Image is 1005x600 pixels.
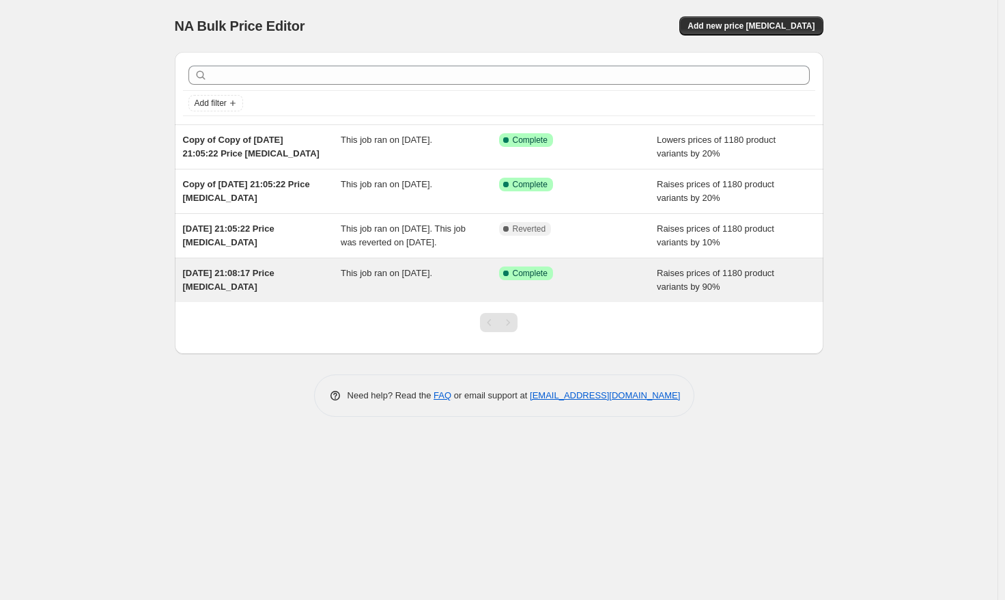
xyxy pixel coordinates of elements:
span: Complete [513,135,548,146]
span: Add filter [195,98,227,109]
a: [EMAIL_ADDRESS][DOMAIN_NAME] [530,390,680,400]
span: Reverted [513,223,546,234]
span: This job ran on [DATE]. [341,135,432,145]
span: Raises prices of 1180 product variants by 20% [657,179,774,203]
span: Copy of Copy of [DATE] 21:05:22 Price [MEDICAL_DATA] [183,135,320,159]
span: This job ran on [DATE]. [341,268,432,278]
a: FAQ [434,390,451,400]
button: Add filter [188,95,243,111]
nav: Pagination [480,313,518,332]
button: Add new price [MEDICAL_DATA] [679,16,823,36]
span: Lowers prices of 1180 product variants by 20% [657,135,776,159]
span: Copy of [DATE] 21:05:22 Price [MEDICAL_DATA] [183,179,310,203]
span: Complete [513,179,548,190]
span: Raises prices of 1180 product variants by 90% [657,268,774,292]
span: Complete [513,268,548,279]
span: Need help? Read the [348,390,434,400]
span: or email support at [451,390,530,400]
span: Add new price [MEDICAL_DATA] [688,21,815,31]
span: Raises prices of 1180 product variants by 10% [657,223,774,247]
span: This job ran on [DATE]. This job was reverted on [DATE]. [341,223,466,247]
span: [DATE] 21:08:17 Price [MEDICAL_DATA] [183,268,274,292]
span: This job ran on [DATE]. [341,179,432,189]
span: NA Bulk Price Editor [175,18,305,33]
span: [DATE] 21:05:22 Price [MEDICAL_DATA] [183,223,274,247]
